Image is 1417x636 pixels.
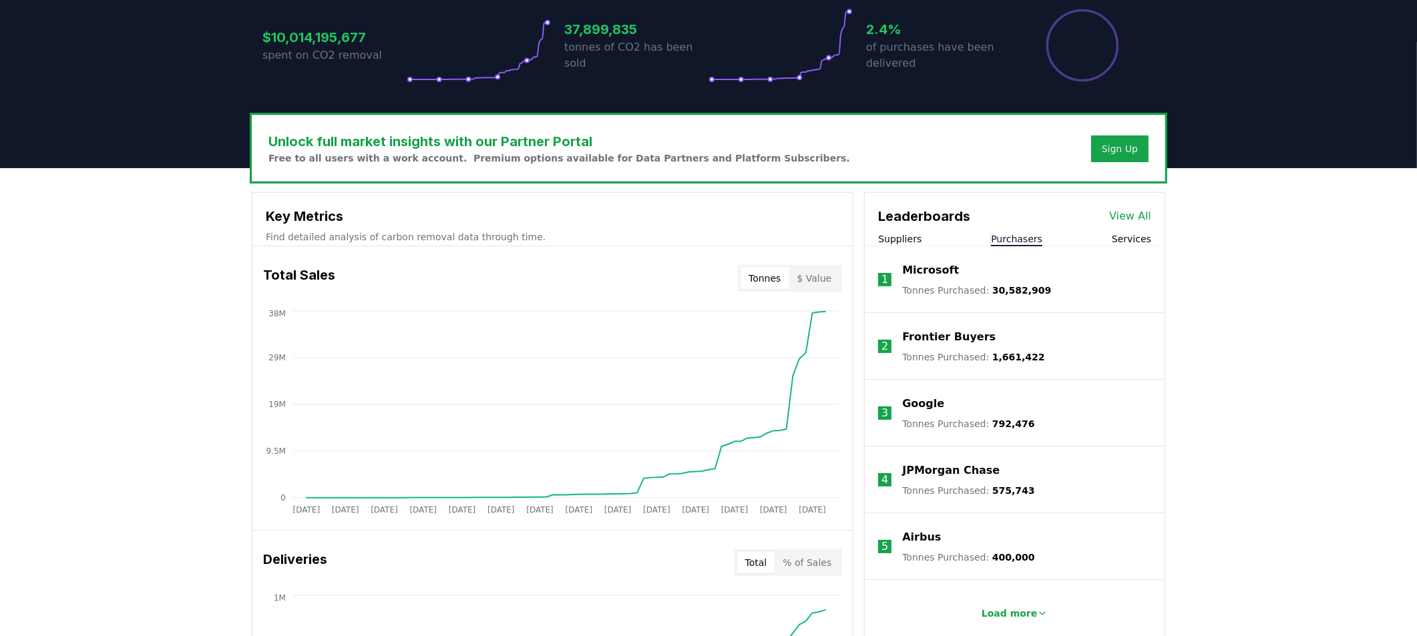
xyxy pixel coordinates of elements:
[564,19,708,39] h3: 37,899,835
[527,505,554,515] tspan: [DATE]
[902,417,1034,430] p: Tonnes Purchased :
[992,485,1035,496] span: 575,743
[760,505,787,515] tspan: [DATE]
[604,505,632,515] tspan: [DATE]
[268,151,850,165] p: Free to all users with a work account. Premium options available for Data Partners and Platform S...
[266,206,839,226] h3: Key Metrics
[992,552,1035,563] span: 400,000
[902,396,944,412] a: Google
[737,552,775,573] button: Total
[902,529,941,545] a: Airbus
[1112,232,1151,246] button: Services
[266,230,839,244] p: Find detailed analysis of carbon removal data through time.
[971,600,1059,627] button: Load more
[992,418,1035,429] span: 792,476
[266,446,286,456] tspan: 9.5M
[262,47,407,63] p: spent on CO2 removal
[643,505,670,515] tspan: [DATE]
[371,505,398,515] tspan: [DATE]
[982,607,1038,620] p: Load more
[263,265,335,292] h3: Total Sales
[332,505,359,515] tspan: [DATE]
[721,505,749,515] tspan: [DATE]
[992,285,1052,296] span: 30,582,909
[866,19,1010,39] h3: 2.4%
[881,472,888,488] p: 4
[902,262,959,278] a: Microsoft
[992,352,1045,362] span: 1,661,422
[280,493,286,503] tspan: 0
[789,268,840,289] button: $ Value
[902,462,1000,479] a: JPMorgan Chase
[881,539,888,555] p: 5
[263,549,327,576] h3: Deliveries
[262,27,407,47] h3: $10,014,195,677
[564,39,708,71] p: tonnes of CO2 has been sold
[741,268,789,289] button: Tonnes
[1091,135,1149,162] button: Sign Up
[268,400,286,409] tspan: 19M
[902,284,1051,297] p: Tonnes Purchased :
[881,272,888,288] p: 1
[881,405,888,421] p: 3
[268,309,286,318] tspan: 38M
[410,505,437,515] tspan: [DATE]
[799,505,827,515] tspan: [DATE]
[866,39,1010,71] p: of purchases have been delivered
[1109,208,1151,224] a: View All
[487,505,515,515] tspan: [DATE]
[881,338,888,354] p: 2
[775,552,839,573] button: % of Sales
[878,232,922,246] button: Suppliers
[1045,8,1120,83] div: Percentage of sales delivered
[878,206,970,226] h3: Leaderboards
[682,505,710,515] tspan: [DATE]
[293,505,321,515] tspan: [DATE]
[991,232,1042,246] button: Purchasers
[902,350,1044,364] p: Tonnes Purchased :
[268,131,850,151] h3: Unlock full market insights with our Partner Portal
[449,505,476,515] tspan: [DATE]
[902,484,1034,497] p: Tonnes Purchased :
[902,329,996,345] a: Frontier Buyers
[268,353,286,362] tspan: 29M
[902,551,1034,564] p: Tonnes Purchased :
[566,505,593,515] tspan: [DATE]
[1102,142,1138,155] a: Sign Up
[274,593,286,603] tspan: 1M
